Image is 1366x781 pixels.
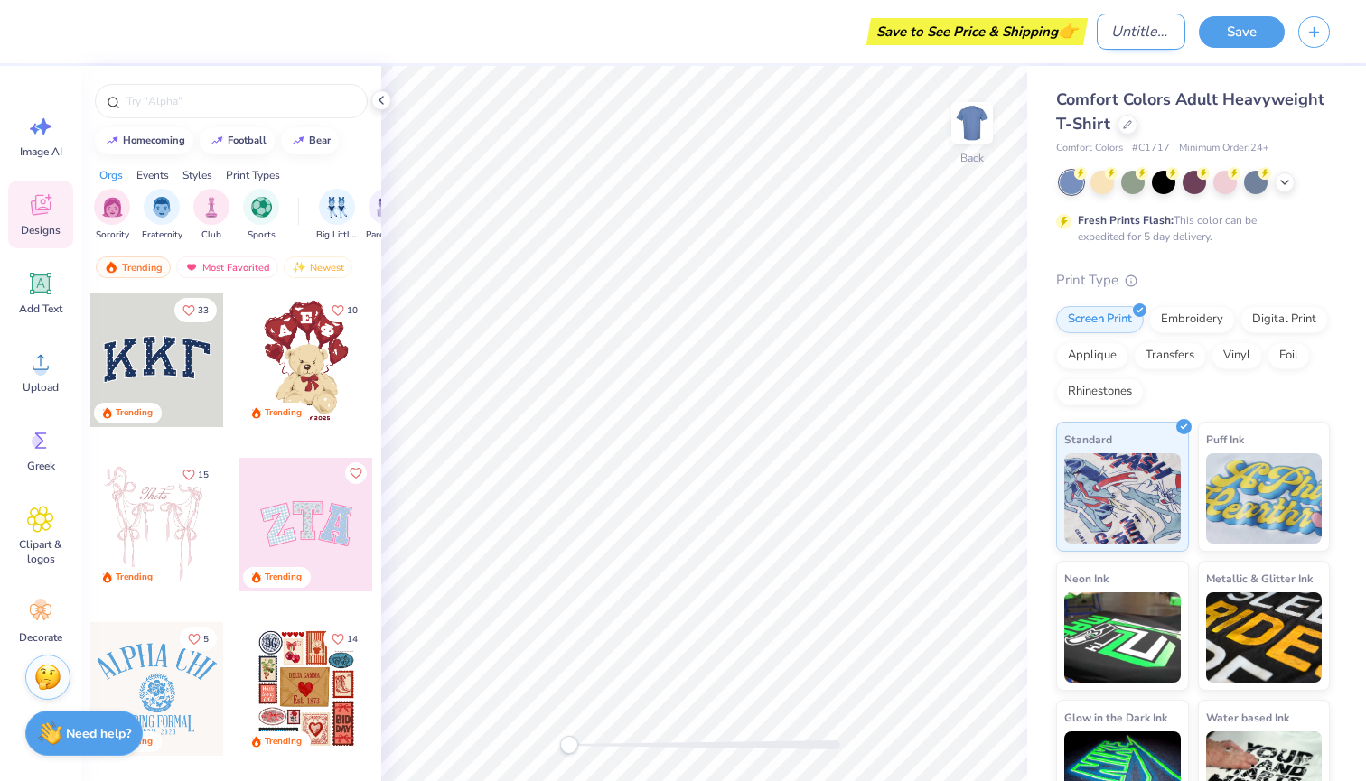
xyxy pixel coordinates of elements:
span: Comfort Colors [1056,141,1123,156]
strong: Fresh Prints Flash: [1078,213,1174,228]
button: filter button [94,189,130,242]
img: Back [954,105,990,141]
img: Sports Image [251,197,272,218]
div: Foil [1268,342,1310,369]
div: Digital Print [1240,306,1328,333]
img: Puff Ink [1206,453,1323,544]
span: Standard [1064,430,1112,449]
img: Club Image [201,197,221,218]
div: filter for Big Little Reveal [316,189,358,242]
button: bear [281,127,339,154]
button: filter button [142,189,182,242]
img: Neon Ink [1064,592,1181,683]
button: Like [180,627,217,651]
span: Glow in the Dark Ink [1064,708,1167,727]
div: Styles [182,167,212,183]
span: Decorate [19,630,62,645]
div: Back [960,150,984,166]
span: 5 [203,635,209,644]
img: newest.gif [292,261,306,274]
span: Clipart & logos [11,537,70,566]
span: # C1717 [1132,141,1170,156]
button: Like [323,627,366,651]
span: Designs [21,223,61,237]
div: filter for Fraternity [142,189,182,242]
span: Fraternity [142,228,182,242]
img: trend_line.gif [291,135,305,146]
span: 15 [198,470,209,479]
button: Like [345,462,367,484]
div: bear [309,135,331,145]
button: football [200,127,275,154]
button: Save [1199,16,1285,48]
span: Club [201,228,221,242]
span: Metallic & Glitter Ink [1206,569,1313,588]
img: trend_line.gif [105,135,119,146]
div: filter for Parent's Weekend [366,189,407,242]
button: filter button [366,189,407,242]
div: Newest [284,256,352,278]
span: Water based Ink [1206,708,1289,727]
button: Like [174,298,217,322]
span: Big Little Reveal [316,228,358,242]
button: filter button [243,189,279,242]
input: Untitled Design [1097,14,1185,50]
div: homecoming [123,135,185,145]
div: Rhinestones [1056,378,1144,405]
strong: Need help? [66,725,131,742]
img: most_fav.gif [184,261,199,274]
span: Parent's Weekend [366,228,407,242]
span: 14 [347,635,358,644]
div: Trending [265,406,302,420]
div: Orgs [99,167,123,183]
span: Minimum Order: 24 + [1179,141,1269,156]
span: 👉 [1058,20,1078,42]
input: Try "Alpha" [125,92,356,110]
span: 10 [347,306,358,315]
div: Vinyl [1212,342,1262,369]
span: Add Text [19,302,62,316]
span: 33 [198,306,209,315]
div: Screen Print [1056,306,1144,333]
span: Sorority [96,228,129,242]
img: Big Little Reveal Image [327,197,347,218]
span: Neon Ink [1064,569,1109,588]
div: filter for Sorority [94,189,130,242]
span: Upload [23,380,59,395]
div: Transfers [1134,342,1206,369]
div: football [228,135,267,145]
span: Comfort Colors Adult Heavyweight T-Shirt [1056,88,1324,135]
img: Metallic & Glitter Ink [1206,592,1323,683]
div: Print Type [1056,270,1330,291]
img: Parent's Weekend Image [377,197,398,218]
img: Fraternity Image [152,197,172,218]
button: filter button [193,189,229,242]
div: Trending [96,256,171,278]
div: Accessibility label [560,736,578,754]
div: Trending [265,735,302,748]
button: filter button [316,189,358,242]
div: Trending [116,571,153,584]
button: homecoming [95,127,193,154]
span: Greek [27,459,55,473]
img: trending.gif [104,261,118,274]
span: Image AI [20,144,62,159]
img: trend_line.gif [210,135,224,146]
button: Like [174,462,217,487]
div: This color can be expedited for 5 day delivery. [1078,212,1300,245]
div: Trending [116,406,153,420]
img: Sorority Image [102,197,123,218]
div: Embroidery [1149,306,1235,333]
div: filter for Club [193,189,229,242]
button: Like [323,298,366,322]
span: Puff Ink [1206,430,1244,449]
span: Sports [248,228,276,242]
div: Most Favorited [176,256,278,278]
div: Trending [265,571,302,584]
div: Events [136,167,169,183]
div: Print Types [226,167,280,183]
img: Standard [1064,453,1181,544]
div: Applique [1056,342,1128,369]
div: filter for Sports [243,189,279,242]
div: Save to See Price & Shipping [871,18,1083,45]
